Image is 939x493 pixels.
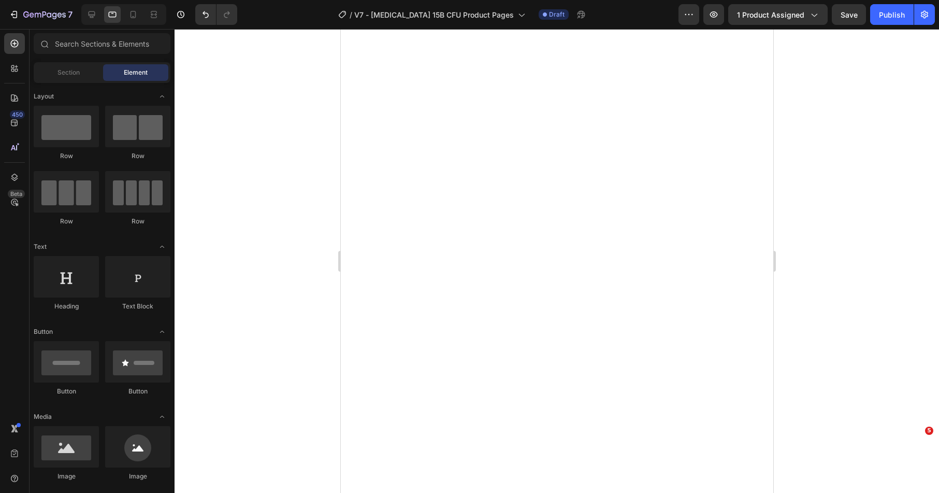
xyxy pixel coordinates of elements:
[34,387,99,396] div: Button
[154,238,170,255] span: Toggle open
[354,9,514,20] span: V7 - [MEDICAL_DATA] 15B CFU Product Pages
[105,472,170,481] div: Image
[904,442,929,467] iframe: Intercom live chat
[154,409,170,425] span: Toggle open
[124,68,148,77] span: Element
[4,4,77,25] button: 7
[68,8,73,21] p: 7
[105,302,170,311] div: Text Block
[105,387,170,396] div: Button
[350,9,352,20] span: /
[10,110,25,119] div: 450
[154,323,170,340] span: Toggle open
[57,68,80,77] span: Section
[34,92,54,101] span: Layout
[34,242,47,251] span: Text
[8,190,25,198] div: Beta
[870,4,914,25] button: Publish
[34,327,53,336] span: Button
[154,88,170,105] span: Toggle open
[105,151,170,161] div: Row
[341,29,773,493] iframe: Design area
[925,427,933,435] span: 5
[34,33,170,54] input: Search Sections & Elements
[549,10,565,19] span: Draft
[879,9,905,20] div: Publish
[34,302,99,311] div: Heading
[841,10,858,19] span: Save
[728,4,828,25] button: 1 product assigned
[737,9,804,20] span: 1 product assigned
[34,217,99,226] div: Row
[195,4,237,25] div: Undo/Redo
[34,472,99,481] div: Image
[34,151,99,161] div: Row
[105,217,170,226] div: Row
[832,4,866,25] button: Save
[34,412,52,421] span: Media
